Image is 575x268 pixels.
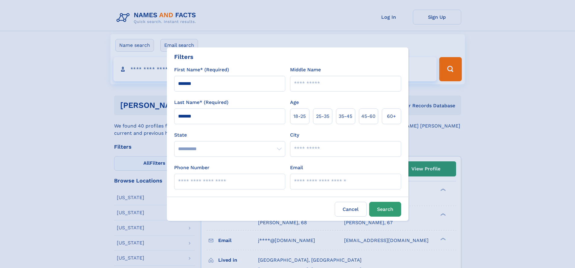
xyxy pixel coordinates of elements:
[290,99,299,106] label: Age
[339,113,352,120] span: 35‑45
[290,164,303,171] label: Email
[174,164,209,171] label: Phone Number
[290,66,321,73] label: Middle Name
[361,113,375,120] span: 45‑60
[290,131,299,139] label: City
[316,113,329,120] span: 25‑35
[387,113,396,120] span: 60+
[369,202,401,217] button: Search
[293,113,306,120] span: 18‑25
[335,202,367,217] label: Cancel
[174,52,193,61] div: Filters
[174,131,285,139] label: State
[174,99,228,106] label: Last Name* (Required)
[174,66,229,73] label: First Name* (Required)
